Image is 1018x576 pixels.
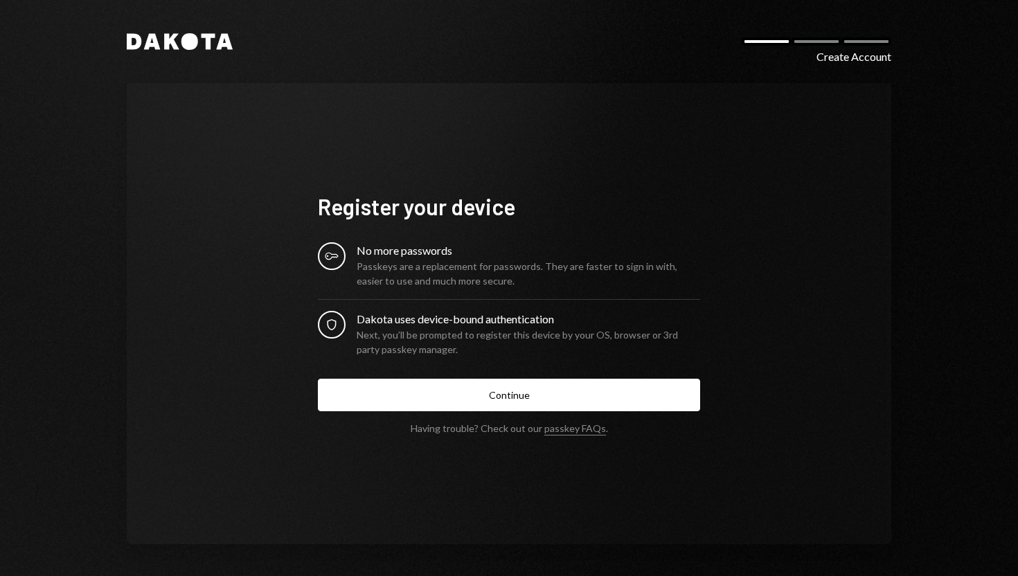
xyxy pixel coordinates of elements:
[411,422,608,434] div: Having trouble? Check out our .
[318,379,700,411] button: Continue
[357,259,700,288] div: Passkeys are a replacement for passwords. They are faster to sign in with, easier to use and much...
[544,422,606,435] a: passkey FAQs
[357,311,700,327] div: Dakota uses device-bound authentication
[816,48,891,65] div: Create Account
[357,327,700,357] div: Next, you’ll be prompted to register this device by your OS, browser or 3rd party passkey manager.
[357,242,700,259] div: No more passwords
[318,192,700,220] h1: Register your device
